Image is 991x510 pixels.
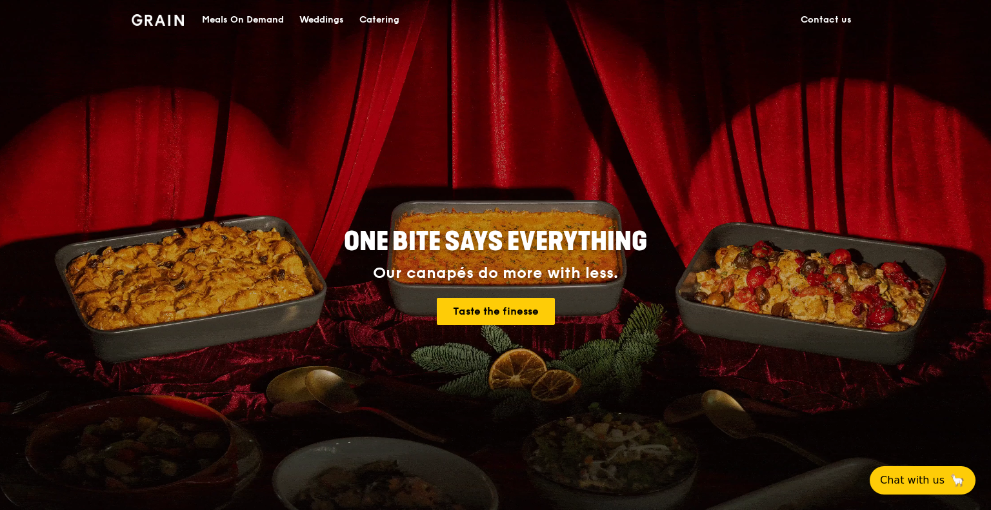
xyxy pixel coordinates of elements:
a: Weddings [292,1,352,39]
button: Chat with us🦙 [870,466,976,495]
div: Our canapés do more with less. [263,264,728,282]
a: Contact us [793,1,859,39]
span: Chat with us [880,473,945,488]
div: Weddings [299,1,344,39]
img: Grain [132,14,184,26]
span: ONE BITE SAYS EVERYTHING [344,226,647,257]
a: Taste the finesse [437,298,555,325]
div: Catering [359,1,399,39]
a: Catering [352,1,407,39]
div: Meals On Demand [202,1,284,39]
span: 🦙 [950,473,965,488]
